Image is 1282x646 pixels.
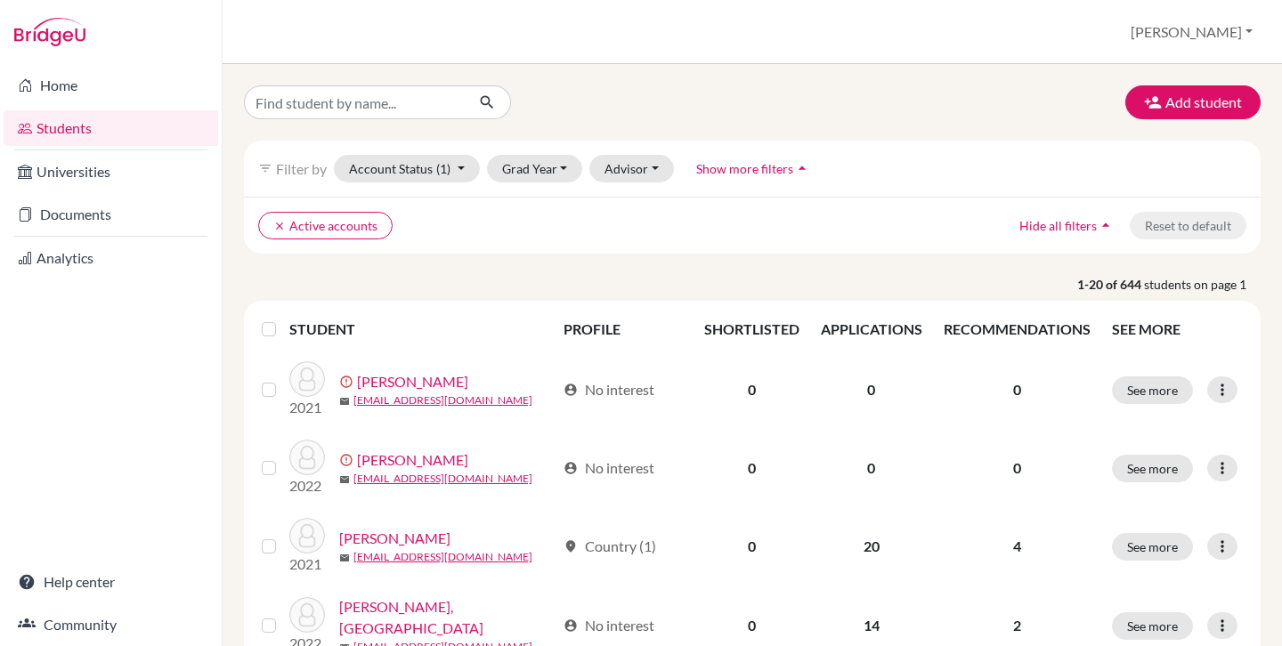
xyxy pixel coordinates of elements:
[357,371,468,392] a: [PERSON_NAME]
[1112,376,1193,404] button: See more
[339,453,357,467] span: error_outline
[1019,218,1097,233] span: Hide all filters
[1112,612,1193,640] button: See more
[4,68,218,103] a: Home
[694,351,810,429] td: 0
[564,379,654,400] div: No interest
[810,429,933,507] td: 0
[339,553,350,563] span: mail
[553,308,693,351] th: PROFILE
[564,383,578,397] span: account_circle
[4,197,218,232] a: Documents
[339,396,350,407] span: mail
[944,379,1091,400] p: 0
[289,361,325,397] img: Abrahams, Felix
[564,536,656,557] div: Country (1)
[339,474,350,485] span: mail
[564,457,654,479] div: No interest
[694,429,810,507] td: 0
[1125,85,1261,119] button: Add student
[339,528,450,549] a: [PERSON_NAME]
[436,161,450,176] span: (1)
[334,155,480,182] button: Account Status(1)
[696,161,793,176] span: Show more filters
[694,308,810,351] th: SHORTLISTED
[564,461,578,475] span: account_circle
[1123,15,1261,49] button: [PERSON_NAME]
[1112,533,1193,561] button: See more
[289,440,325,475] img: Adamson, Benedict
[4,564,218,600] a: Help center
[810,308,933,351] th: APPLICATIONS
[258,212,393,239] button: clearActive accounts
[944,615,1091,636] p: 2
[14,18,85,46] img: Bridge-U
[289,397,325,418] p: 2021
[487,155,583,182] button: Grad Year
[681,155,826,182] button: Show more filtersarrow_drop_up
[793,159,811,177] i: arrow_drop_up
[810,507,933,585] td: 20
[273,220,286,232] i: clear
[1004,212,1130,239] button: Hide all filtersarrow_drop_up
[258,161,272,175] i: filter_list
[944,536,1091,557] p: 4
[810,351,933,429] td: 0
[589,155,674,182] button: Advisor
[289,308,553,351] th: STUDENT
[1101,308,1254,351] th: SEE MORE
[339,596,556,639] a: [PERSON_NAME], [GEOGRAPHIC_DATA]
[4,240,218,276] a: Analytics
[289,475,325,497] p: 2022
[1097,216,1115,234] i: arrow_drop_up
[289,518,325,553] img: Adderton, Brooke
[933,308,1101,351] th: RECOMMENDATIONS
[276,160,327,177] span: Filter by
[4,154,218,190] a: Universities
[1144,275,1261,294] span: students on page 1
[289,553,325,575] p: 2021
[353,549,532,565] a: [EMAIL_ADDRESS][DOMAIN_NAME]
[339,375,357,389] span: error_outline
[1130,212,1246,239] button: Reset to default
[1077,275,1144,294] strong: 1-20 of 644
[564,618,578,633] span: account_circle
[244,85,465,119] input: Find student by name...
[944,457,1091,479] p: 0
[564,539,578,553] span: location_on
[4,607,218,642] a: Community
[289,597,325,633] img: Adderton, Siena
[1112,455,1193,482] button: See more
[353,392,532,408] a: [EMAIL_ADDRESS][DOMAIN_NAME]
[353,471,532,487] a: [EMAIL_ADDRESS][DOMAIN_NAME]
[357,449,468,471] a: [PERSON_NAME]
[564,615,654,636] div: No interest
[694,507,810,585] td: 0
[4,110,218,146] a: Students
